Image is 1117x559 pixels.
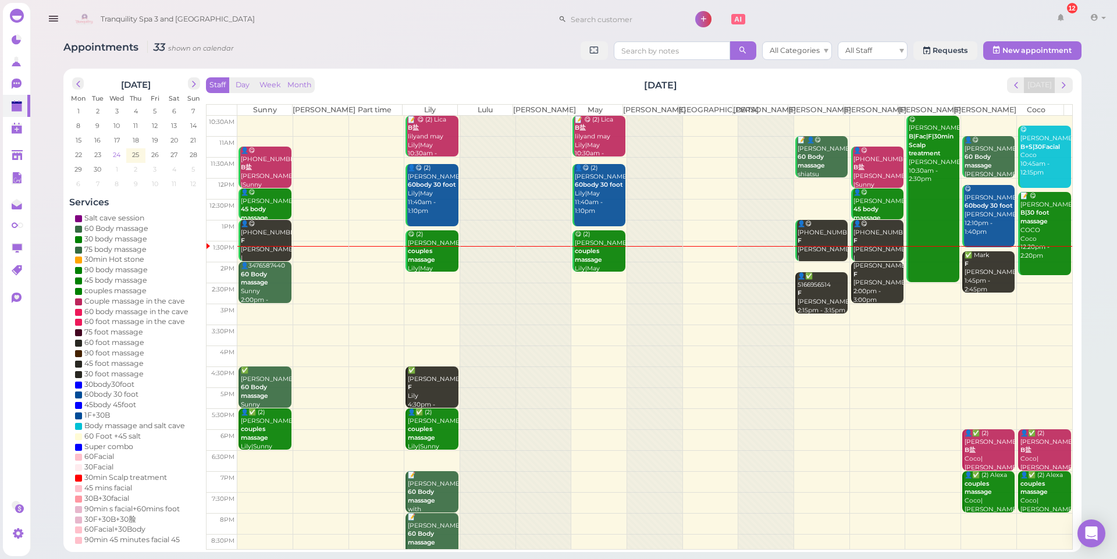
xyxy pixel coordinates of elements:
b: B盐 [853,163,865,171]
div: 45 foot massage [84,358,144,369]
b: F [241,237,245,244]
span: Appointments [63,41,141,53]
div: 45 body massage [84,275,147,286]
div: 👤😋 (2) [PERSON_NAME] Lily|May 11:40am - 1:10pm [574,164,625,215]
button: next [188,77,200,90]
div: 👤✅ (2) [PERSON_NAME] Coco|[PERSON_NAME] 6:00pm - 7:00pm [964,429,1015,489]
b: 60 Body massage [408,530,435,546]
span: 8:30pm [211,537,234,544]
div: 45body 45foot [84,400,136,410]
span: Sat [169,94,180,102]
button: New appointment [983,41,1082,60]
th: [PERSON_NAME] [623,105,678,115]
div: 60Facial [84,451,114,462]
div: 45 mins facial [84,483,132,493]
div: 👤✅ (2) Alexa Coco|[PERSON_NAME] 7:00pm - 8:00pm [964,471,1015,531]
div: 👤😋 [PERSON_NAME] [PERSON_NAME] 11:00am - 12:00pm [964,136,1015,196]
th: [PERSON_NAME] [954,105,1009,115]
div: 😋 [PERSON_NAME] [PERSON_NAME] 10:30am - 2:30pm [908,116,959,184]
span: 15 [74,135,83,145]
span: 18 [131,135,140,145]
h2: [DATE] [644,79,677,92]
div: 60 foot massage in the cave [84,316,185,327]
div: 30body30foot [84,379,134,390]
b: B盐 [408,124,419,131]
span: 5:30pm [212,411,234,419]
b: 60 Body massage [798,153,825,169]
th: [PERSON_NAME] [843,105,898,115]
span: Sun [187,94,200,102]
div: 75 foot massage [84,327,143,337]
b: 45 body massage [241,205,268,222]
span: Mon [72,94,86,102]
div: 📝 😋 (2) Lica lilyand may Lily|May 10:30am - 11:30am [407,116,458,167]
b: couples massage [575,247,602,264]
b: 60 Body massage [241,383,268,400]
b: 60body 30 foot [965,202,1012,209]
h2: [DATE] [122,77,151,90]
span: 19 [151,135,159,145]
span: 1 [76,106,81,116]
div: 👤✅ 5166956514 [PERSON_NAME] 2:15pm - 3:15pm [797,272,848,315]
span: 8pm [220,516,234,524]
div: 👤😋 [PERSON_NAME] [PERSON_NAME] |Sunny 12:15pm - 1:00pm [240,188,291,257]
span: Tue [92,94,104,102]
b: 60body 30 foot [408,181,456,188]
th: Lily [403,105,458,115]
div: 👤😋 [PHONE_NUMBER] [PERSON_NAME] |Sunny 11:15am - 12:15pm [853,147,903,206]
b: B盐 [965,446,976,454]
div: 👤✅ (2) Alexa Coco|[PERSON_NAME] 7:00pm - 8:00pm [1020,471,1071,531]
div: 📝 👤😋 [PERSON_NAME] shiatsu [PERSON_NAME] 11:00am - 12:00pm [797,136,848,205]
span: 7 [95,179,101,189]
span: 26 [150,149,160,160]
th: [PERSON_NAME] [513,105,568,115]
button: next [1055,77,1073,93]
b: B盐 [575,124,586,131]
span: Fri [151,94,159,102]
b: F [798,237,802,244]
input: Search by notes [614,41,730,60]
b: couples massage [408,247,435,264]
div: Body massage and salt cave [84,421,185,431]
th: [GEOGRAPHIC_DATA] [678,105,733,115]
span: 20 [169,135,179,145]
b: couples massage [1020,480,1048,496]
span: 17 [113,135,121,145]
b: 45 body massage [853,205,881,222]
b: 60 Body massage [965,153,992,169]
th: Coco [1008,105,1063,115]
small: shown on calendar [168,44,234,52]
div: 😋 [PERSON_NAME] [PERSON_NAME] 12:10pm - 1:40pm [964,185,1015,236]
b: B|Fac|F|30min Scalp treatment [909,133,954,157]
span: 3 [114,106,120,116]
div: 👤😋 [PERSON_NAME] [PERSON_NAME] |Sunny 12:15pm - 1:00pm [853,188,903,257]
b: 60 Body massage [241,270,268,287]
span: 2 [95,106,101,116]
div: 60 Foot +45 salt [84,431,141,441]
b: F [853,237,858,244]
div: 👤😋 [PHONE_NUMBER] [PERSON_NAME] |Sunny 11:15am - 12:15pm [240,147,291,206]
span: All Categories [770,46,820,55]
div: 30B+30facial [84,493,129,504]
div: 60Facial+30Body [84,524,145,535]
span: 1 [115,164,119,175]
span: 4:30pm [211,369,234,377]
span: 6 [76,179,82,189]
div: couples massage [84,286,147,296]
div: 90 foot massage [84,348,144,358]
b: B盐 [1020,446,1031,454]
b: B+S|30Facial [1020,143,1060,151]
span: 12 [151,120,159,131]
div: 60 Body massage [84,223,148,234]
div: 👤😋 [PHONE_NUMBER] [PERSON_NAME] |[PERSON_NAME]|Sunny 1:00pm - 2:00pm [853,220,903,289]
b: 60body 30 foot [575,181,622,188]
div: 👤✅ (2) [PERSON_NAME] Coco|[PERSON_NAME] 6:00pm - 7:00pm [1020,429,1071,489]
th: Part time [347,105,403,115]
div: 😋 (2) [PERSON_NAME] Lily|May 1:15pm - 2:15pm [574,230,625,282]
span: 7pm [220,474,234,482]
div: ✅ Mark [PERSON_NAME] 1:45pm - 2:45pm [964,251,1015,294]
span: 21 [190,135,198,145]
span: 11am [219,139,234,147]
div: Couple massage in the cave [84,296,185,307]
b: couples massage [408,425,435,441]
